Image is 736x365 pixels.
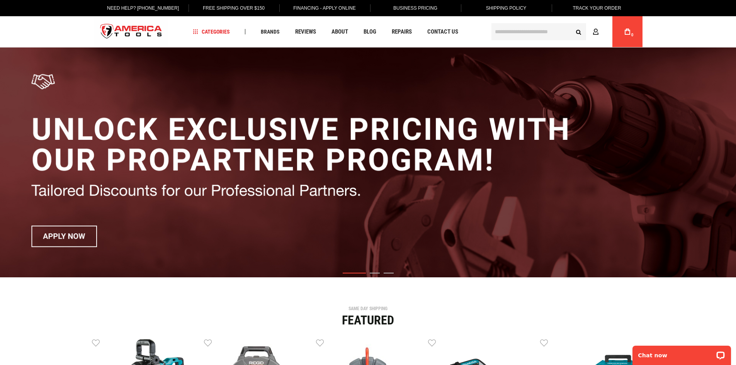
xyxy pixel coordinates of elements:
[627,341,736,365] iframe: LiveChat chat widget
[360,27,380,37] a: Blog
[620,16,635,47] a: 0
[392,29,412,35] span: Repairs
[424,27,462,37] a: Contact Us
[92,306,644,311] div: SAME DAY SHIPPING
[94,17,169,46] img: America Tools
[94,17,169,46] a: store logo
[328,27,352,37] a: About
[257,27,283,37] a: Brands
[631,33,634,37] span: 0
[388,27,415,37] a: Repairs
[331,29,348,35] span: About
[295,29,316,35] span: Reviews
[193,29,230,34] span: Categories
[292,27,320,37] a: Reviews
[427,29,458,35] span: Contact Us
[571,24,586,39] button: Search
[189,27,233,37] a: Categories
[364,29,376,35] span: Blog
[92,314,644,326] div: Featured
[486,5,527,11] span: Shipping Policy
[261,29,280,34] span: Brands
